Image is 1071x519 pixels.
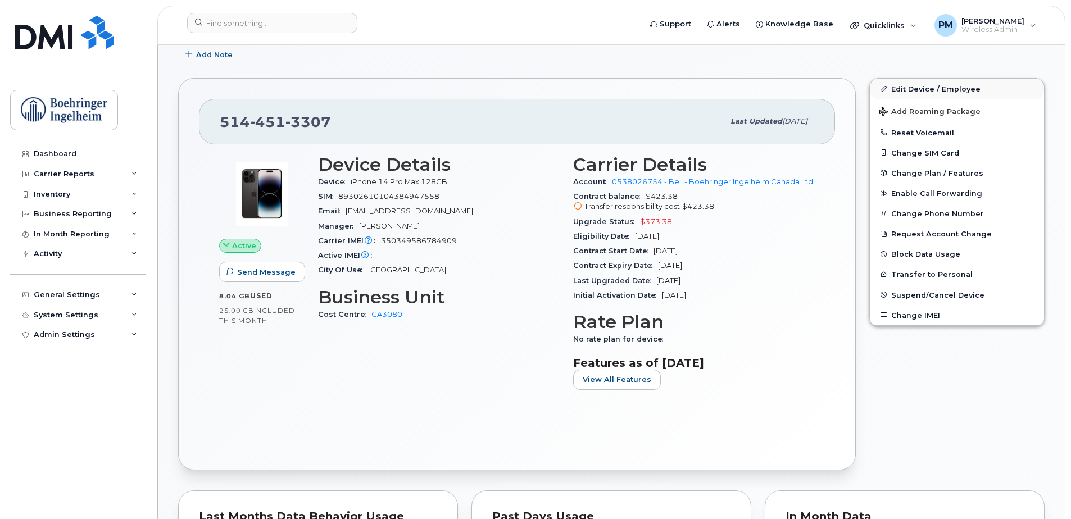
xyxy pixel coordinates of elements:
[656,276,680,285] span: [DATE]
[250,113,285,130] span: 451
[870,183,1044,203] button: Enable Call Forwarding
[381,236,457,245] span: 350349586784909
[782,117,807,125] span: [DATE]
[870,305,1044,325] button: Change IMEI
[870,99,1044,122] button: Add Roaming Package
[870,244,1044,264] button: Block Data Usage
[573,192,815,212] span: $423.38
[870,79,1044,99] a: Edit Device / Employee
[318,177,351,186] span: Device
[927,14,1044,37] div: Priyanka Modhvadiya
[870,203,1044,224] button: Change Phone Number
[891,169,983,177] span: Change Plan / Features
[178,44,242,65] button: Add Note
[842,14,924,37] div: Quicklinks
[654,247,678,255] span: [DATE]
[318,266,368,274] span: City Of Use
[250,292,273,300] span: used
[870,163,1044,183] button: Change Plan / Features
[573,247,654,255] span: Contract Start Date
[870,264,1044,284] button: Transfer to Personal
[237,267,296,277] span: Send Message
[870,143,1044,163] button: Change SIM Card
[318,310,371,318] span: Cost Centre
[660,19,691,30] span: Support
[573,154,815,175] h3: Carrier Details
[730,117,782,125] span: Last updated
[196,49,233,60] span: Add Note
[573,177,612,186] span: Account
[187,13,357,33] input: Find something...
[219,292,250,300] span: 8.04 GB
[748,13,841,35] a: Knowledge Base
[318,154,560,175] h3: Device Details
[318,236,381,245] span: Carrier IMEI
[658,261,682,270] span: [DATE]
[635,232,659,240] span: [DATE]
[716,19,740,30] span: Alerts
[220,113,331,130] span: 514
[351,177,447,186] span: iPhone 14 Pro Max 128GB
[232,240,256,251] span: Active
[573,217,640,226] span: Upgrade Status
[219,306,295,325] span: included this month
[870,285,1044,305] button: Suspend/Cancel Device
[318,287,560,307] h3: Business Unit
[359,222,420,230] span: [PERSON_NAME]
[879,107,981,118] span: Add Roaming Package
[318,207,346,215] span: Email
[891,189,982,198] span: Enable Call Forwarding
[583,374,651,385] span: View All Features
[612,177,813,186] a: 0538026754 - Bell - Boehringer Ingelheim Canada Ltd
[961,16,1024,25] span: [PERSON_NAME]
[573,312,815,332] h3: Rate Plan
[573,356,815,370] h3: Features as of [DATE]
[318,192,338,201] span: SIM
[699,13,748,35] a: Alerts
[573,192,646,201] span: Contract balance
[371,310,402,318] a: CA3080
[228,160,296,227] img: image20231002-3703462-by0d28.jpeg
[682,202,714,211] span: $423.38
[219,262,305,282] button: Send Message
[662,291,686,299] span: [DATE]
[573,335,669,343] span: No rate plan for device
[765,19,833,30] span: Knowledge Base
[640,217,672,226] span: $373.38
[573,370,661,390] button: View All Features
[368,266,446,274] span: [GEOGRAPHIC_DATA]
[642,13,699,35] a: Support
[891,290,984,299] span: Suspend/Cancel Device
[870,224,1044,244] button: Request Account Change
[938,19,953,32] span: PM
[318,251,378,259] span: Active IMEI
[573,232,635,240] span: Eligibility Date
[961,25,1024,34] span: Wireless Admin
[318,222,359,230] span: Manager
[573,291,662,299] span: Initial Activation Date
[584,202,680,211] span: Transfer responsibility cost
[346,207,473,215] span: [EMAIL_ADDRESS][DOMAIN_NAME]
[864,21,905,30] span: Quicklinks
[573,276,656,285] span: Last Upgraded Date
[219,307,254,315] span: 25.00 GB
[870,122,1044,143] button: Reset Voicemail
[378,251,385,259] span: —
[573,261,658,270] span: Contract Expiry Date
[285,113,331,130] span: 3307
[338,192,439,201] span: 89302610104384947558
